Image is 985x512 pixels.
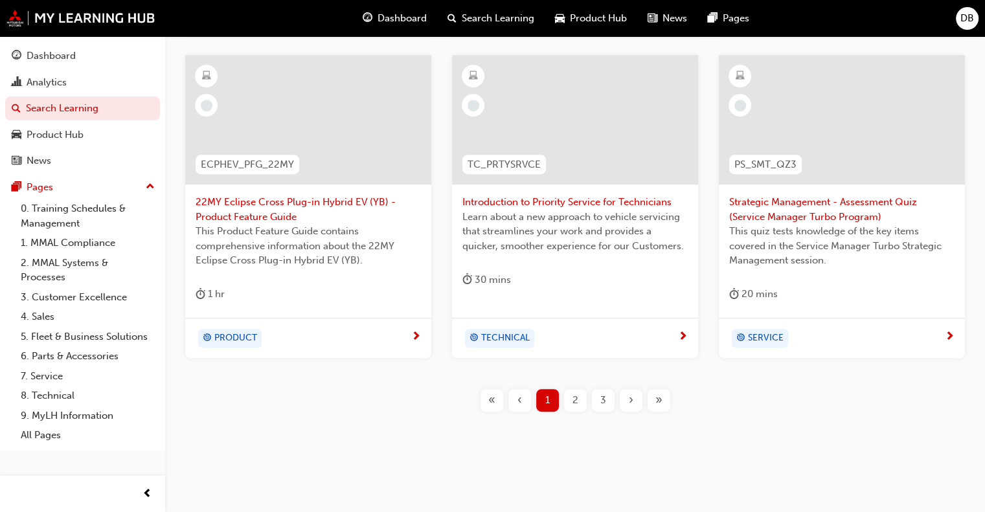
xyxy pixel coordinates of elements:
span: car-icon [12,129,21,141]
a: 6. Parts & Accessories [16,346,160,366]
span: Dashboard [378,11,427,26]
a: car-iconProduct Hub [545,5,637,32]
img: mmal [6,10,155,27]
a: 8. Technical [16,386,160,406]
span: guage-icon [12,50,21,62]
button: Pages [5,175,160,199]
span: duration-icon [462,272,472,288]
a: 2. MMAL Systems & Processes [16,253,160,287]
span: Learn about a new approach to vehicle servicing that streamlines your work and provides a quicker... [462,210,688,254]
a: 1. MMAL Compliance [16,233,160,253]
span: learningRecordVerb_NONE-icon [468,100,479,111]
span: next-icon [945,331,955,343]
span: next-icon [411,331,421,343]
a: 3. Customer Excellence [16,287,160,307]
span: News [662,11,687,26]
span: 1 [545,393,550,408]
div: News [27,153,51,168]
span: pages-icon [12,182,21,194]
a: 7. Service [16,366,160,386]
span: duration-icon [729,286,739,302]
span: SERVICE [748,331,784,346]
span: « [488,393,495,408]
a: 9. MyLH Information [16,406,160,426]
a: search-iconSearch Learning [437,5,545,32]
div: 30 mins [462,272,511,288]
span: learningResourceType_ELEARNING-icon [736,68,745,85]
a: TC_PRTYSRVCEIntroduction to Priority Service for TechniciansLearn about a new approach to vehicle... [452,55,698,358]
button: Page 1 [534,389,561,412]
span: car-icon [555,10,565,27]
div: Pages [27,180,53,195]
span: 22MY Eclipse Cross Plug-in Hybrid EV (YB) - Product Feature Guide [196,195,421,224]
span: 3 [600,393,606,408]
a: ECPHEV_PFG_22MY22MY Eclipse Cross Plug-in Hybrid EV (YB) - Product Feature GuideThis Product Feat... [185,55,431,358]
a: guage-iconDashboard [352,5,437,32]
span: DB [960,11,974,26]
span: Search Learning [462,11,534,26]
span: Pages [723,11,749,26]
a: 5. Fleet & Business Solutions [16,327,160,347]
span: Strategic Management - Assessment Quiz (Service Manager Turbo Program) [729,195,955,224]
span: pages-icon [708,10,718,27]
span: news-icon [648,10,657,27]
div: Analytics [27,75,67,90]
span: learningRecordVerb_NONE-icon [201,100,212,111]
span: Introduction to Priority Service for Technicians [462,195,688,210]
span: duration-icon [196,286,205,302]
button: Last page [645,389,673,412]
a: PS_SMT_QZ3Strategic Management - Assessment Quiz (Service Manager Turbo Program)This quiz tests k... [719,55,965,358]
span: learningRecordVerb_NONE-icon [734,100,746,111]
span: learningResourceType_ELEARNING-icon [202,68,211,85]
span: This quiz tests knowledge of the key items covered in the Service Manager Turbo Strategic Managem... [729,224,955,268]
button: DashboardAnalyticsSearch LearningProduct HubNews [5,41,160,175]
button: Page 3 [589,389,617,412]
a: Product Hub [5,123,160,147]
div: Product Hub [27,128,84,142]
span: » [655,393,662,408]
a: Dashboard [5,44,160,68]
span: TECHNICAL [481,331,530,346]
button: First page [478,389,506,412]
span: search-icon [12,103,21,115]
span: PRODUCT [214,331,257,346]
span: target-icon [203,330,212,347]
a: 4. Sales [16,307,160,327]
span: target-icon [736,330,745,347]
button: Page 2 [561,389,589,412]
a: pages-iconPages [697,5,760,32]
button: Next page [617,389,645,412]
span: learningResourceType_ELEARNING-icon [469,68,478,85]
span: TC_PRTYSRVCE [468,157,541,172]
a: Search Learning [5,96,160,120]
span: ‹ [517,393,522,408]
div: Dashboard [27,49,76,63]
div: 20 mins [729,286,778,302]
button: DB [956,7,979,30]
span: prev-icon [142,486,152,502]
a: 0. Training Schedules & Management [16,199,160,233]
button: Previous page [506,389,534,412]
span: target-icon [470,330,479,347]
span: ECPHEV_PFG_22MY [201,157,294,172]
span: up-icon [146,179,155,195]
span: guage-icon [363,10,372,27]
div: 1 hr [196,286,225,302]
span: chart-icon [12,77,21,89]
a: news-iconNews [637,5,697,32]
a: News [5,149,160,173]
span: search-icon [447,10,457,27]
span: › [629,393,633,408]
span: PS_SMT_QZ3 [734,157,797,172]
span: next-icon [678,331,688,343]
span: Product Hub [570,11,627,26]
a: Analytics [5,71,160,95]
span: This Product Feature Guide contains comprehensive information about the 22MY Eclipse Cross Plug-i... [196,224,421,268]
span: news-icon [12,155,21,167]
a: All Pages [16,425,160,445]
span: 2 [572,393,578,408]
